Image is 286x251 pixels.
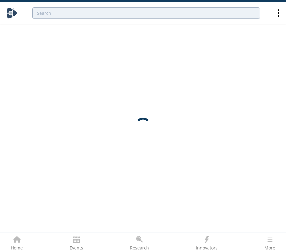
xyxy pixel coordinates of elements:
[32,7,260,19] input: Advanced Search
[6,8,17,18] img: Home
